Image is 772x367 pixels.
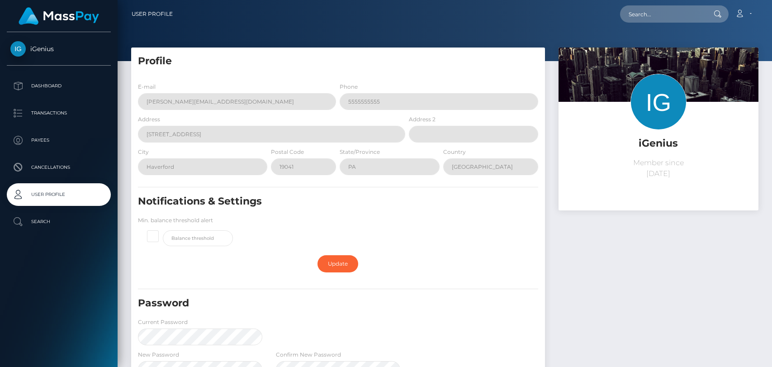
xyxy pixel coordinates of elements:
h5: Password [138,296,474,310]
h5: Notifications & Settings [138,195,474,209]
label: State/Province [340,148,380,156]
span: iGenius [7,45,111,53]
p: Search [10,215,107,229]
h5: Profile [138,54,538,68]
label: Postal Code [271,148,304,156]
a: Cancellations [7,156,111,179]
img: MassPay Logo [19,7,99,25]
img: ... [559,48,758,181]
label: Min. balance threshold alert [138,216,213,224]
a: Dashboard [7,75,111,97]
label: New Password [138,351,179,359]
p: Dashboard [10,79,107,93]
a: Transactions [7,102,111,124]
p: Cancellations [10,161,107,174]
label: Phone [340,83,358,91]
label: Confirm New Password [276,351,341,359]
p: Payees [10,133,107,147]
label: Country [443,148,466,156]
img: iGenius [10,41,26,57]
a: Payees [7,129,111,152]
label: Address 2 [409,115,436,124]
a: User Profile [132,5,173,24]
a: User Profile [7,183,111,206]
label: Current Password [138,318,188,326]
label: E-mail [138,83,156,91]
label: City [138,148,149,156]
a: Update [317,255,358,272]
input: Search... [620,5,705,23]
p: User Profile [10,188,107,201]
p: Transactions [10,106,107,120]
label: Address [138,115,160,124]
a: Search [7,210,111,233]
p: Member since [DATE] [565,157,752,179]
h5: iGenius [565,137,752,151]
